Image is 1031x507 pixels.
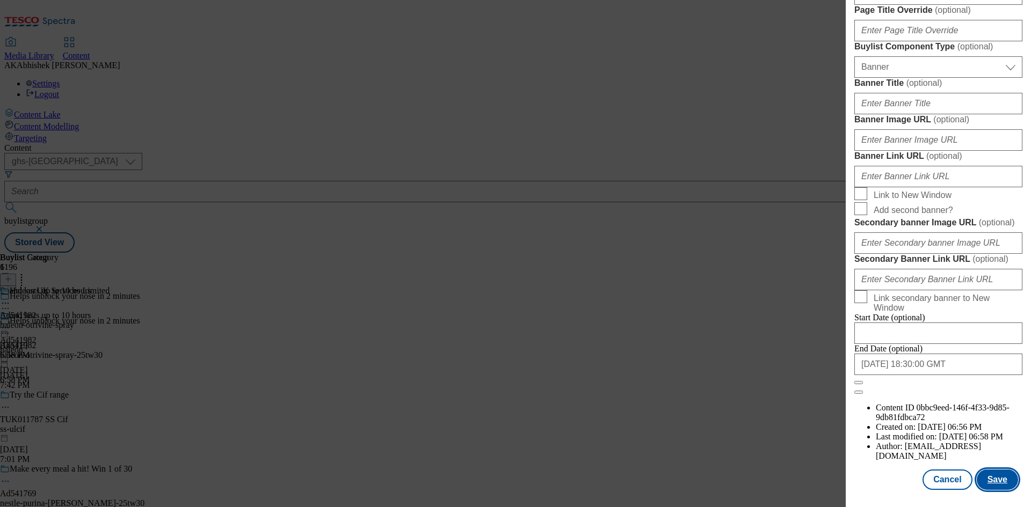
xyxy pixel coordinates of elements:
[874,190,952,200] span: Link to New Window
[972,254,1008,263] span: ( optional )
[939,432,1003,441] span: [DATE] 06:58 PM
[876,403,1010,422] span: 0bbc9eed-146f-4f33-9d85-9db81fdbca72
[979,218,1015,227] span: ( optional )
[876,422,1022,432] li: Created on:
[933,115,969,124] span: ( optional )
[926,151,962,160] span: ( optional )
[854,269,1022,290] input: Enter Secondary Banner Link URL
[854,129,1022,151] input: Enter Banner Image URL
[906,78,942,87] span: ( optional )
[854,381,863,384] button: Close
[876,442,1022,461] li: Author:
[854,93,1022,114] input: Enter Banner Title
[854,254,1022,264] label: Secondary Banner Link URL
[854,166,1022,187] input: Enter Banner Link URL
[854,232,1022,254] input: Enter Secondary banner Image URL
[854,313,925,322] span: Start Date (optional)
[854,151,1022,161] label: Banner Link URL
[957,42,993,51] span: ( optional )
[876,442,981,460] span: [EMAIL_ADDRESS][DOMAIN_NAME]
[854,5,1022,16] label: Page Title Override
[935,5,971,14] span: ( optional )
[918,422,982,431] span: [DATE] 06:56 PM
[854,322,1022,344] input: Enter Date
[854,78,1022,89] label: Banner Title
[876,403,1022,422] li: Content ID
[854,354,1022,375] input: Enter Date
[854,41,1022,52] label: Buylist Component Type
[854,20,1022,41] input: Enter Page Title Override
[874,205,953,215] span: Add second banner?
[854,344,923,353] span: End Date (optional)
[854,217,1022,228] label: Secondary banner Image URL
[876,432,1022,442] li: Last modified on:
[923,469,972,490] button: Cancel
[854,114,1022,125] label: Banner Image URL
[874,293,1018,313] span: Link secondary banner to New Window
[977,469,1018,490] button: Save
